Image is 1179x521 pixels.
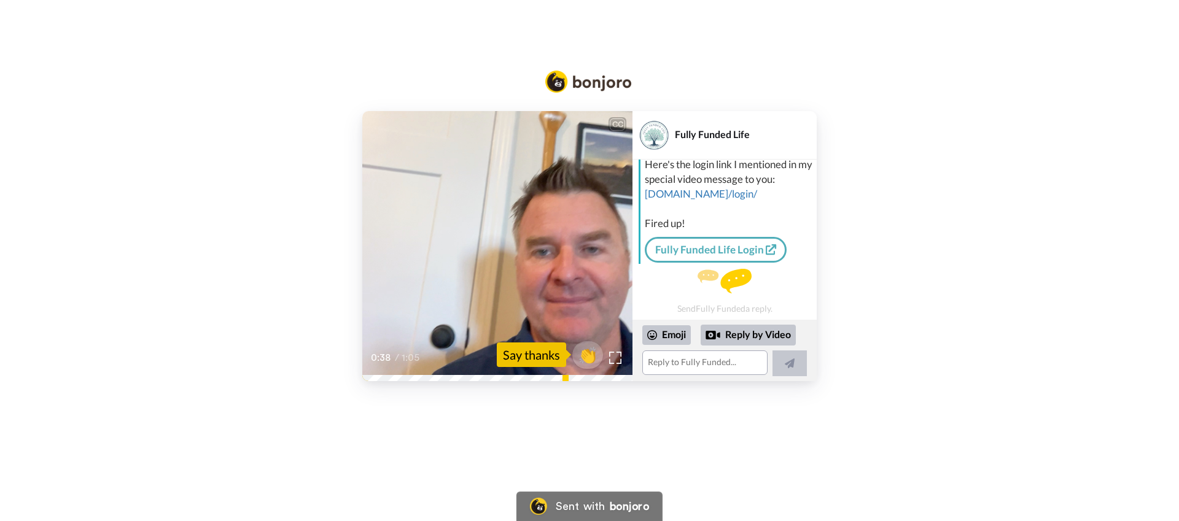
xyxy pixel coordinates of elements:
[675,128,816,140] div: Fully Funded Life
[698,269,752,293] img: message.svg
[645,237,787,263] a: Fully Funded Life Login
[371,350,392,365] span: 0:38
[402,350,423,365] span: 1:05
[609,352,621,364] img: Full screen
[632,269,817,314] div: Send Fully Funded a reply.
[497,342,566,367] div: Say thanks
[639,120,669,150] img: Profile Image
[395,350,399,365] span: /
[706,328,720,342] div: Reply by Video
[572,341,603,369] button: 👏
[572,345,603,365] span: 👏
[610,118,625,131] div: CC
[642,325,691,345] div: Emoji
[645,187,757,200] a: [DOMAIN_NAME]/login/
[545,71,631,93] img: Bonjoro Logo
[701,325,796,345] div: Reply by Video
